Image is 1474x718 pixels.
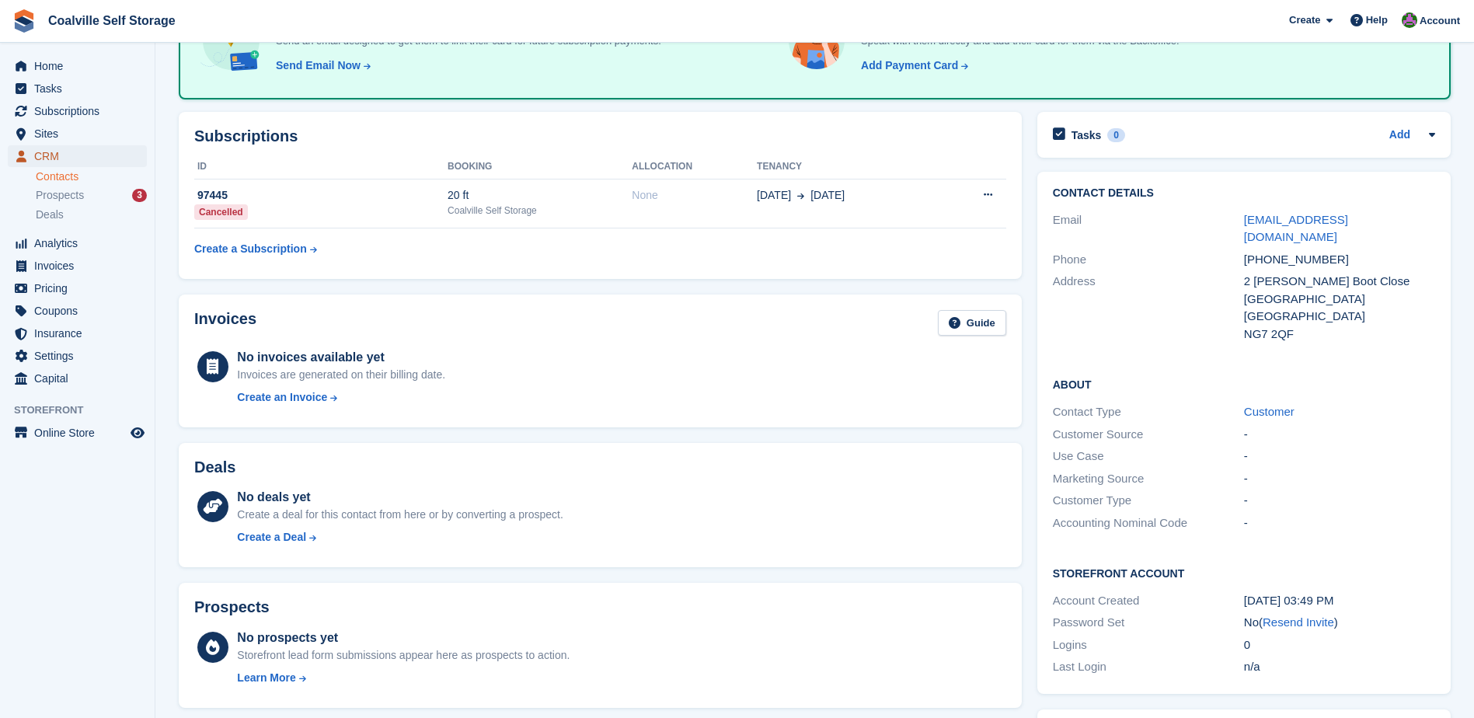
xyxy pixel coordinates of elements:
span: Subscriptions [34,100,127,122]
div: - [1244,448,1435,465]
div: 3 [132,189,147,202]
span: Pricing [34,277,127,299]
span: Account [1420,13,1460,29]
a: menu [8,232,147,254]
div: Learn More [237,670,295,686]
div: No invoices available yet [237,348,445,367]
div: Create an Invoice [237,389,327,406]
a: menu [8,368,147,389]
span: [DATE] [757,187,791,204]
img: stora-icon-8386f47178a22dfd0bd8f6a31ec36ba5ce8667c1dd55bd0f319d3a0aa187defe.svg [12,9,36,33]
img: Jenny Rich [1402,12,1417,28]
a: Coalville Self Storage [42,8,182,33]
a: menu [8,300,147,322]
a: menu [8,100,147,122]
a: Create a Deal [237,529,563,545]
div: Create a deal for this contact from here or by converting a prospect. [237,507,563,523]
span: CRM [34,145,127,167]
a: menu [8,78,147,99]
a: menu [8,277,147,299]
div: Marketing Source [1053,470,1244,488]
div: Add Payment Card [861,58,958,74]
div: Storefront lead form submissions appear here as prospects to action. [237,647,570,664]
div: - [1244,426,1435,444]
span: Coupons [34,300,127,322]
span: Analytics [34,232,127,254]
span: [DATE] [810,187,845,204]
span: Insurance [34,322,127,344]
span: ( ) [1259,615,1338,629]
a: menu [8,145,147,167]
span: Help [1366,12,1388,28]
h2: Invoices [194,310,256,336]
h2: Storefront Account [1053,565,1435,580]
div: [GEOGRAPHIC_DATA] [1244,308,1435,326]
span: Home [34,55,127,77]
div: Email [1053,211,1244,246]
div: Customer Type [1053,492,1244,510]
span: Capital [34,368,127,389]
h2: Subscriptions [194,127,1006,145]
span: Tasks [34,78,127,99]
div: Account Created [1053,592,1244,610]
div: Last Login [1053,658,1244,676]
div: Accounting Nominal Code [1053,514,1244,532]
a: Guide [938,310,1006,336]
span: Invoices [34,255,127,277]
a: Prospects 3 [36,187,147,204]
div: [PHONE_NUMBER] [1244,251,1435,269]
div: Address [1053,273,1244,343]
div: 0 [1107,128,1125,142]
div: Create a Deal [237,529,306,545]
div: [GEOGRAPHIC_DATA] [1244,291,1435,308]
div: 0 [1244,636,1435,654]
div: - [1244,514,1435,532]
a: Learn More [237,670,570,686]
span: Storefront [14,403,155,418]
div: Cancelled [194,204,248,220]
div: No deals yet [237,488,563,507]
a: menu [8,422,147,444]
th: ID [194,155,448,179]
span: Sites [34,123,127,145]
a: menu [8,345,147,367]
div: Contact Type [1053,403,1244,421]
span: Settings [34,345,127,367]
div: 20 ft [448,187,632,204]
a: Add Payment Card [855,58,970,74]
a: Deals [36,207,147,223]
div: 97445 [194,187,448,204]
a: menu [8,55,147,77]
th: Allocation [632,155,757,179]
h2: Tasks [1072,128,1102,142]
div: No prospects yet [237,629,570,647]
h2: Contact Details [1053,187,1435,200]
div: 2 [PERSON_NAME] Boot Close [1244,273,1435,291]
a: menu [8,123,147,145]
a: Resend Invite [1263,615,1334,629]
a: Create an Invoice [237,389,445,406]
h2: Deals [194,458,235,476]
a: Customer [1244,405,1295,418]
div: Customer Source [1053,426,1244,444]
span: Deals [36,207,64,222]
span: Prospects [36,188,84,203]
th: Booking [448,155,632,179]
div: Invoices are generated on their billing date. [237,367,445,383]
div: n/a [1244,658,1435,676]
div: Password Set [1053,614,1244,632]
a: Add [1389,127,1410,145]
h2: Prospects [194,598,270,616]
div: None [632,187,757,204]
a: Create a Subscription [194,235,317,263]
div: - [1244,492,1435,510]
div: Send Email Now [276,58,361,74]
div: Use Case [1053,448,1244,465]
span: Create [1289,12,1320,28]
div: Create a Subscription [194,241,307,257]
a: menu [8,322,147,344]
div: No [1244,614,1435,632]
span: Online Store [34,422,127,444]
a: menu [8,255,147,277]
a: Contacts [36,169,147,184]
